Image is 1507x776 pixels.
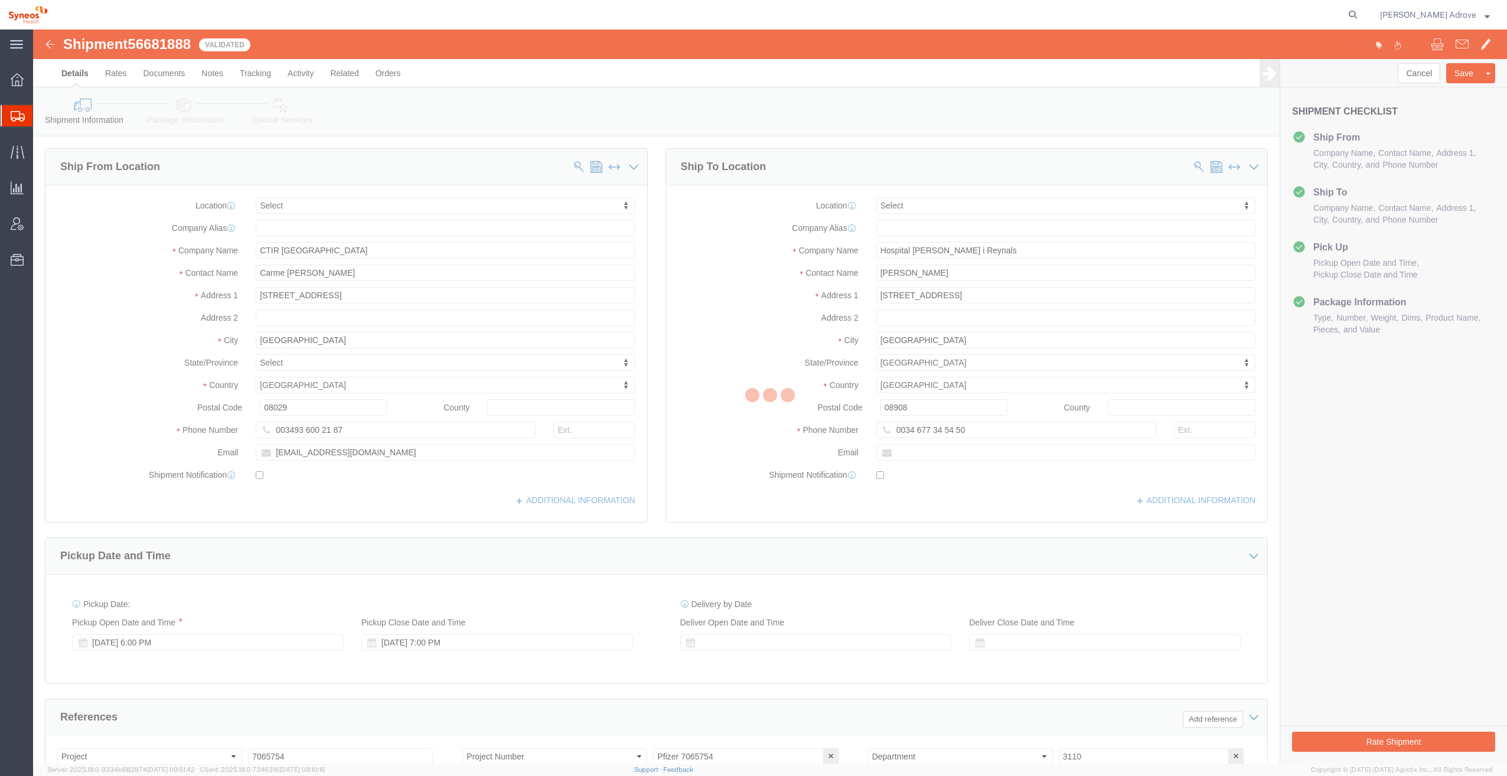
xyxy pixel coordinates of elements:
img: logo [8,6,48,24]
span: [DATE] 09:51:42 [147,766,195,773]
a: Feedback [663,766,693,773]
a: Support [634,766,664,773]
span: Irene Perez Adrove [1380,8,1476,21]
button: [PERSON_NAME] Adrove [1379,8,1490,22]
span: Copyright © [DATE]-[DATE] Agistix Inc., All Rights Reserved [1311,765,1493,775]
span: Server: 2025.18.0-9334b682874 [47,766,195,773]
span: Client: 2025.18.0-7346316 [200,766,325,773]
span: [DATE] 08:10:16 [279,766,325,773]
